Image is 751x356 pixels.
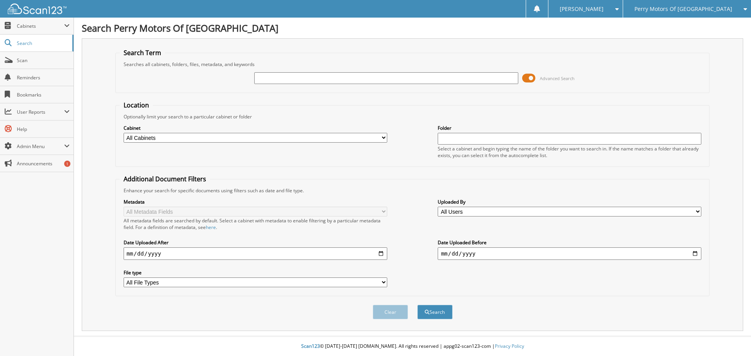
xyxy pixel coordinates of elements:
[17,91,70,98] span: Bookmarks
[560,7,604,11] span: [PERSON_NAME]
[8,4,66,14] img: scan123-logo-white.svg
[120,48,165,57] legend: Search Term
[120,113,706,120] div: Optionally limit your search to a particular cabinet or folder
[124,247,387,260] input: start
[124,239,387,246] label: Date Uploaded After
[17,74,70,81] span: Reminders
[124,125,387,131] label: Cabinet
[17,109,64,115] span: User Reports
[17,160,70,167] span: Announcements
[17,23,64,29] span: Cabinets
[417,305,453,319] button: Search
[124,199,387,205] label: Metadata
[301,343,320,349] span: Scan123
[17,57,70,64] span: Scan
[124,269,387,276] label: File type
[17,40,68,47] span: Search
[120,187,706,194] div: Enhance your search for specific documents using filters such as date and file type.
[373,305,408,319] button: Clear
[438,145,701,159] div: Select a cabinet and begin typing the name of the folder you want to search in. If the name match...
[634,7,732,11] span: Perry Motors Of [GEOGRAPHIC_DATA]
[540,75,575,81] span: Advanced Search
[120,175,210,183] legend: Additional Document Filters
[64,161,70,167] div: 1
[17,143,64,150] span: Admin Menu
[438,199,701,205] label: Uploaded By
[124,217,387,231] div: All metadata fields are searched by default. Select a cabinet with metadata to enable filtering b...
[206,224,216,231] a: here
[438,125,701,131] label: Folder
[438,247,701,260] input: end
[438,239,701,246] label: Date Uploaded Before
[17,126,70,132] span: Help
[120,61,706,68] div: Searches all cabinets, folders, files, metadata, and keywords
[495,343,524,349] a: Privacy Policy
[82,21,743,34] h1: Search Perry Motors Of [GEOGRAPHIC_DATA]
[74,337,751,356] div: © [DATE]-[DATE] [DOMAIN_NAME]. All rights reserved | appg02-scan123-com |
[120,101,153,109] legend: Location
